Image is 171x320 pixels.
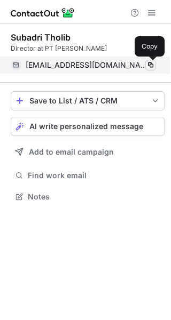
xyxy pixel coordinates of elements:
button: AI write personalized message [11,117,165,136]
button: save-profile-one-click [11,91,165,110]
span: AI write personalized message [29,122,143,131]
div: Save to List / ATS / CRM [29,97,146,105]
img: ContactOut v5.3.10 [11,6,75,19]
div: Director at PT [PERSON_NAME] [11,44,165,53]
button: Find work email [11,168,165,183]
span: Add to email campaign [29,148,114,156]
span: [EMAIL_ADDRESS][DOMAIN_NAME] [26,60,148,70]
button: Add to email campaign [11,142,165,162]
button: Notes [11,189,165,204]
span: Notes [28,192,160,202]
span: Find work email [28,171,160,180]
div: Subadri Tholib [11,32,71,43]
